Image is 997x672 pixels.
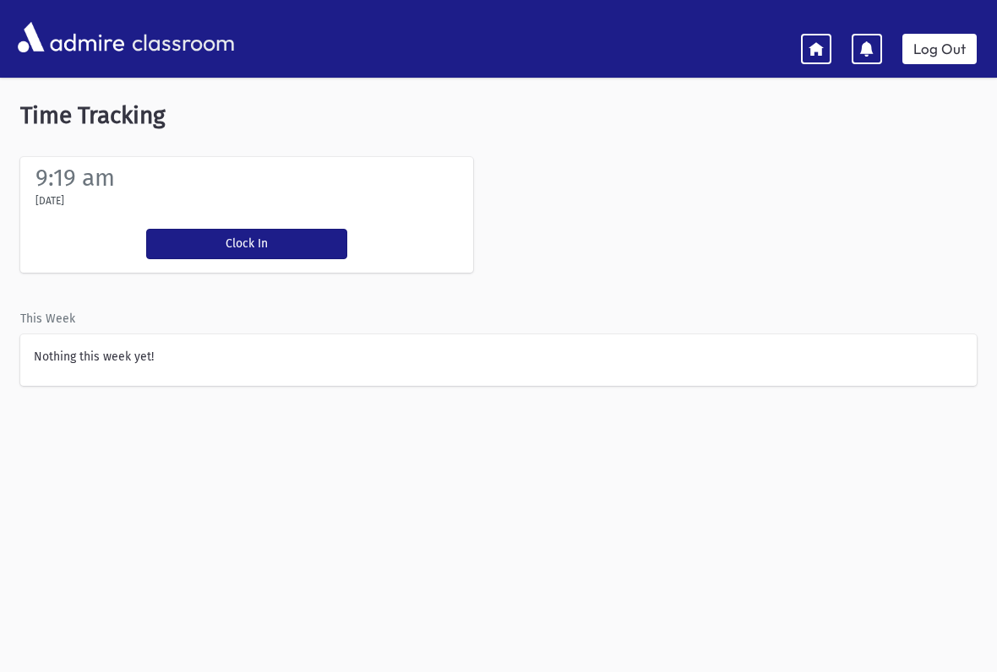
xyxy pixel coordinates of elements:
[34,348,154,366] label: Nothing this week yet!
[146,229,347,259] button: Clock In
[20,310,75,328] label: This Week
[35,193,64,209] label: [DATE]
[902,34,977,64] a: Log Out
[35,164,115,192] label: 9:19 am
[14,18,128,57] img: AdmirePro
[128,15,235,60] span: classroom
